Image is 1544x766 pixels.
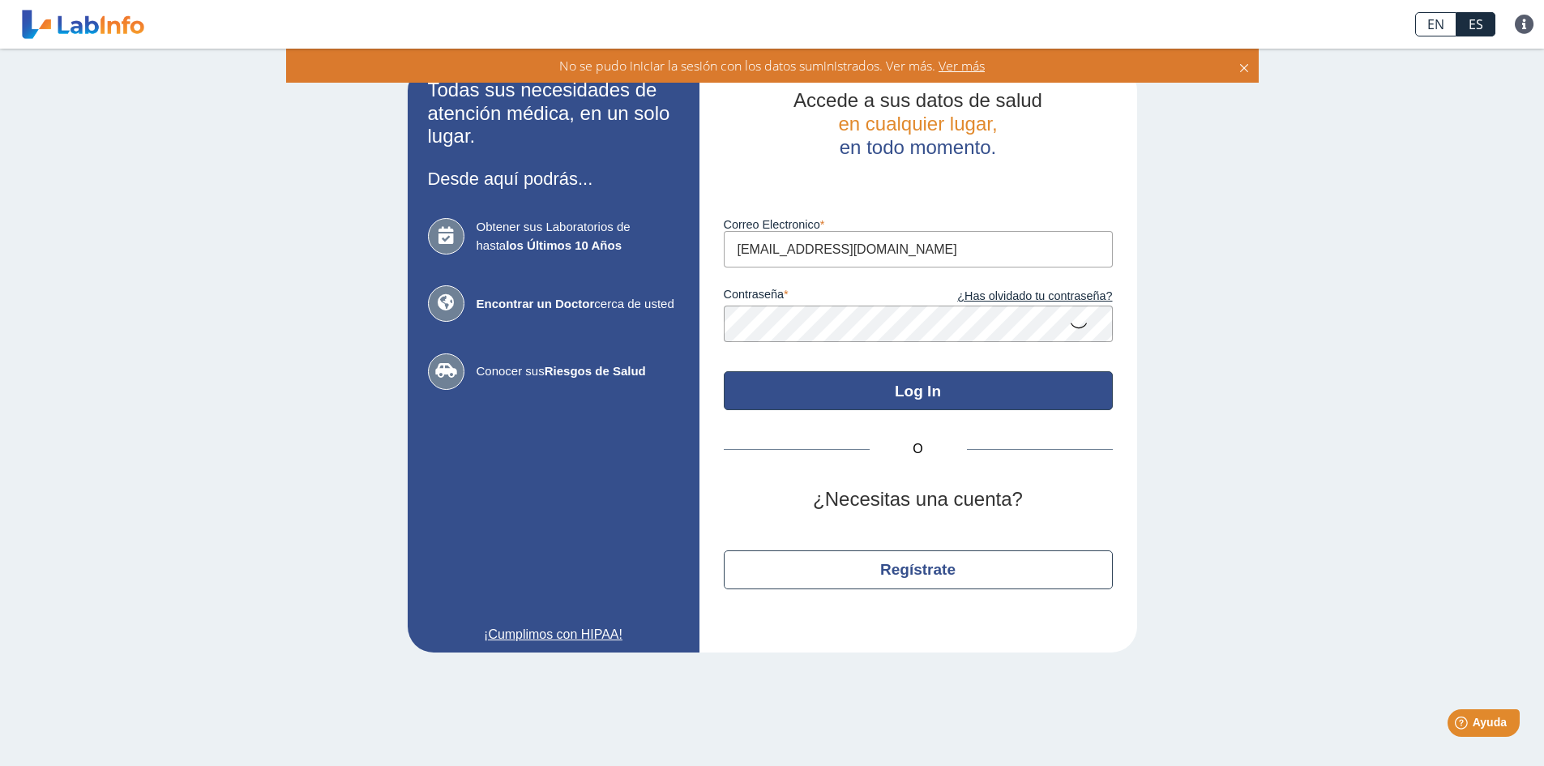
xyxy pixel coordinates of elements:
a: ES [1456,12,1495,36]
a: EN [1415,12,1456,36]
span: Accede a sus datos de salud [793,89,1042,111]
span: Obtener sus Laboratorios de hasta [477,218,679,255]
span: No se pudo iniciar la sesión con los datos suministrados. Ver más. [559,57,935,75]
span: cerca de usted [477,295,679,314]
span: Conocer sus [477,362,679,381]
span: Ver más [935,57,985,75]
b: Encontrar un Doctor [477,297,595,310]
iframe: Help widget launcher [1400,703,1526,748]
span: O [870,439,967,459]
h2: Todas sus necesidades de atención médica, en un solo lugar. [428,79,679,148]
a: ¿Has olvidado tu contraseña? [918,288,1113,306]
label: Correo Electronico [724,218,1113,231]
span: en todo momento. [840,136,996,158]
span: en cualquier lugar, [838,113,997,135]
button: Log In [724,371,1113,410]
h3: Desde aquí podrás... [428,169,679,189]
a: ¡Cumplimos con HIPAA! [428,625,679,644]
label: contraseña [724,288,918,306]
button: Regístrate [724,550,1113,589]
b: Riesgos de Salud [545,364,646,378]
h2: ¿Necesitas una cuenta? [724,488,1113,511]
b: los Últimos 10 Años [506,238,622,252]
